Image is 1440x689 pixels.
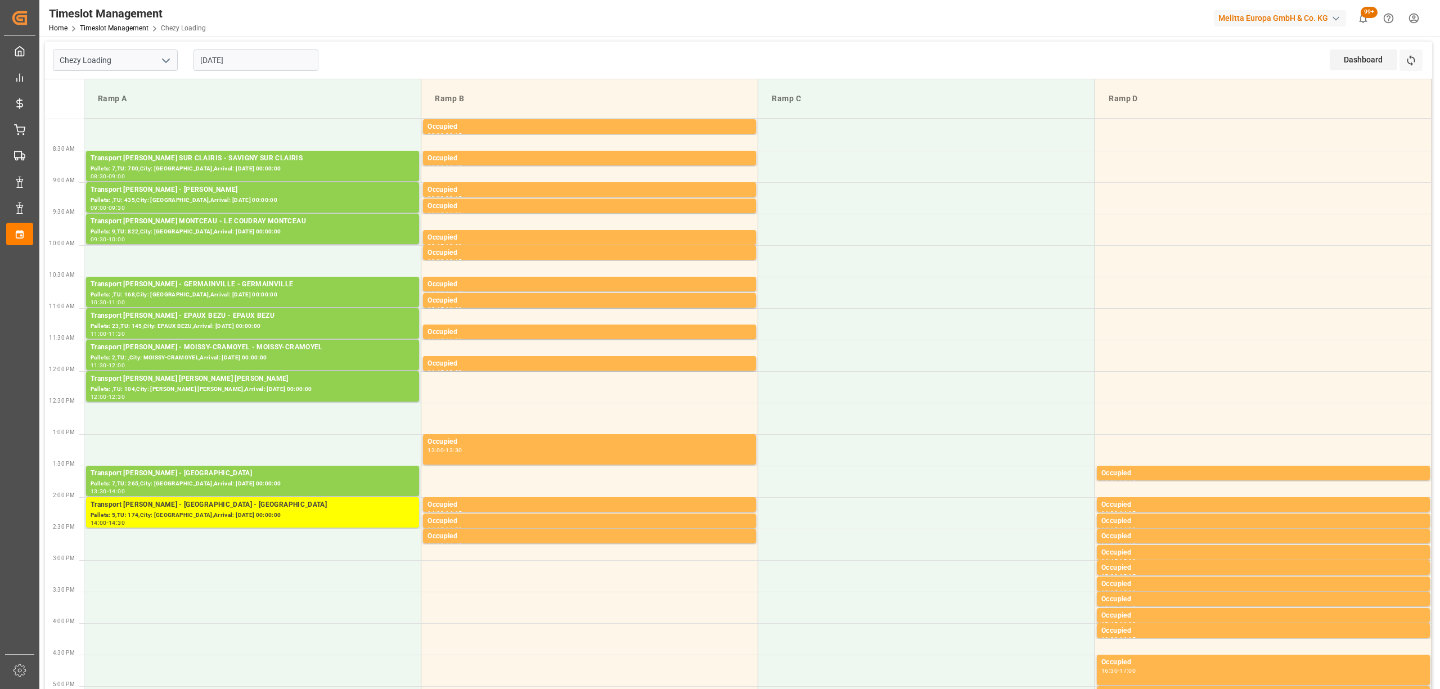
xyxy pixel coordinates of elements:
div: 15:00 [1119,559,1136,564]
div: 09:15 [445,196,462,201]
div: 14:00 [109,489,125,494]
div: Transport [PERSON_NAME] - GERMAINVILLE - GERMAINVILLE [91,279,415,290]
div: - [444,259,445,264]
div: 09:15 [427,212,444,217]
div: 14:45 [445,542,462,547]
span: 8:30 AM [53,146,75,152]
div: Transport [PERSON_NAME] SUR CLAIRIS - SAVIGNY SUR CLAIRIS [91,153,415,164]
div: - [444,212,445,217]
div: 15:00 [1101,574,1118,579]
div: 14:45 [1119,542,1136,547]
div: - [107,520,109,525]
div: Occupied [1101,657,1425,668]
div: 09:30 [445,212,462,217]
div: Pallets: ,TU: 168,City: [GEOGRAPHIC_DATA],Arrival: [DATE] 00:00:00 [91,290,415,300]
div: 17:00 [1119,668,1136,673]
div: Dashboard [1330,49,1397,70]
div: - [107,489,109,494]
div: Melitta Europa GmbH & Co. KG [1214,10,1346,26]
div: Occupied [427,531,751,542]
div: 10:00 [445,244,462,249]
div: Ramp D [1104,88,1423,109]
div: 11:30 [445,338,462,343]
div: 08:15 [445,133,462,138]
div: Occupied [1101,610,1425,622]
div: 14:15 [427,527,444,532]
div: 12:00 [91,394,107,399]
div: Transport [PERSON_NAME] - [GEOGRAPHIC_DATA] - [GEOGRAPHIC_DATA] [91,499,415,511]
div: 10:45 [445,290,462,295]
div: - [1118,668,1119,673]
div: Occupied [427,295,751,307]
div: - [444,370,445,375]
div: 13:30 [91,489,107,494]
div: Ramp B [430,88,749,109]
div: Occupied [1101,499,1425,511]
div: Occupied [1101,531,1425,542]
div: 14:30 [1101,542,1118,547]
div: 14:00 [91,520,107,525]
div: Pallets: 23,TU: 145,City: EPAUX BEZU,Arrival: [DATE] 00:00:00 [91,322,415,331]
div: - [444,164,445,169]
div: - [1118,622,1119,627]
div: 13:30 [1101,479,1118,484]
div: - [444,307,445,312]
div: Occupied [427,184,751,196]
div: 12:00 [445,370,462,375]
div: 08:00 [427,133,444,138]
div: Pallets: ,TU: 435,City: [GEOGRAPHIC_DATA],Arrival: [DATE] 00:00:00 [91,196,415,205]
div: 14:00 [427,511,444,516]
div: Transport [PERSON_NAME] [PERSON_NAME] [PERSON_NAME] [91,373,415,385]
div: Occupied [1101,579,1425,590]
div: 09:30 [91,237,107,242]
div: Occupied [427,201,751,212]
span: 3:30 PM [53,587,75,593]
div: 15:15 [1119,574,1136,579]
div: Occupied [427,247,751,259]
div: Occupied [1101,468,1425,479]
div: Pallets: 7,TU: 700,City: [GEOGRAPHIC_DATA],Arrival: [DATE] 00:00:00 [91,164,415,174]
div: 13:00 [427,448,444,453]
div: Occupied [427,436,751,448]
div: 15:30 [1101,605,1118,610]
div: - [444,542,445,547]
a: Timeslot Management [80,24,148,32]
div: 09:00 [427,196,444,201]
div: 11:00 [91,331,107,336]
div: 08:30 [91,174,107,179]
div: 16:00 [1101,637,1118,642]
span: 11:00 AM [49,303,75,309]
div: Occupied [1101,547,1425,559]
div: Transport [PERSON_NAME] - [PERSON_NAME] [91,184,415,196]
div: 13:45 [1119,479,1136,484]
div: Occupied [427,153,751,164]
div: 10:45 [427,307,444,312]
div: - [1118,605,1119,610]
span: 1:30 PM [53,461,75,467]
span: 1:00 PM [53,429,75,435]
div: Transport [PERSON_NAME] - [GEOGRAPHIC_DATA] [91,468,415,479]
div: - [1118,527,1119,532]
div: 11:30 [109,331,125,336]
div: 14:30 [1119,527,1136,532]
div: 13:30 [445,448,462,453]
div: Pallets: 7,TU: 265,City: [GEOGRAPHIC_DATA],Arrival: [DATE] 00:00:00 [91,479,415,489]
div: Occupied [1101,594,1425,605]
div: - [444,133,445,138]
div: 14:30 [445,527,462,532]
span: 2:30 PM [53,524,75,530]
div: 09:30 [109,205,125,210]
div: Occupied [427,279,751,290]
div: - [1118,479,1119,484]
div: - [1118,559,1119,564]
div: 11:30 [91,363,107,368]
span: 11:30 AM [49,335,75,341]
div: - [444,527,445,532]
div: 15:30 [1119,590,1136,595]
div: 15:45 [1101,622,1118,627]
div: 11:00 [445,307,462,312]
span: 2:00 PM [53,492,75,498]
input: Type to search/select [53,49,178,71]
div: 12:30 [109,394,125,399]
button: Help Center [1376,6,1401,31]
